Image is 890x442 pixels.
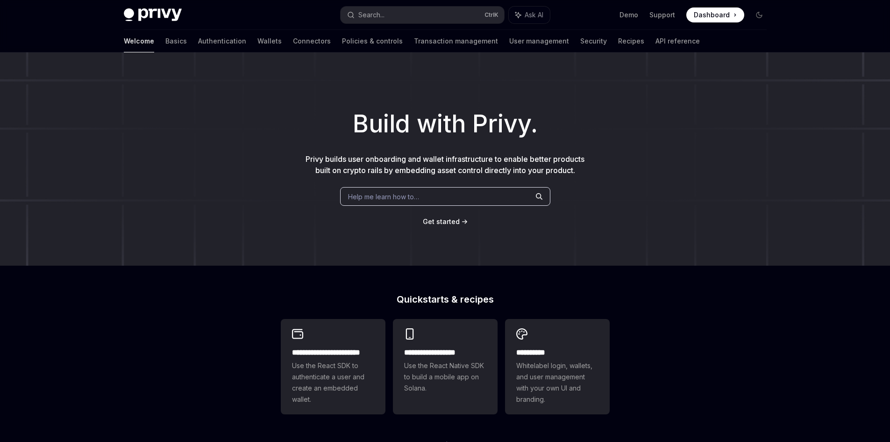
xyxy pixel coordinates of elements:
a: Authentication [198,30,246,52]
a: Recipes [618,30,644,52]
img: dark logo [124,8,182,22]
a: Basics [165,30,187,52]
span: Dashboard [694,10,730,20]
a: Welcome [124,30,154,52]
span: Get started [423,217,460,225]
button: Toggle dark mode [752,7,767,22]
a: Policies & controls [342,30,403,52]
h1: Build with Privy. [15,106,875,142]
a: API reference [655,30,700,52]
span: Ctrl K [484,11,498,19]
span: Help me learn how to… [348,192,419,202]
span: Privy builds user onboarding and wallet infrastructure to enable better products built on crypto ... [306,154,584,175]
a: Wallets [257,30,282,52]
a: Connectors [293,30,331,52]
h2: Quickstarts & recipes [281,295,610,304]
a: Demo [619,10,638,20]
a: Support [649,10,675,20]
span: Whitelabel login, wallets, and user management with your own UI and branding. [516,360,598,405]
button: Ask AI [509,7,550,23]
span: Use the React Native SDK to build a mobile app on Solana. [404,360,486,394]
a: Get started [423,217,460,226]
a: **** **** **** ***Use the React Native SDK to build a mobile app on Solana. [393,319,498,414]
div: Search... [358,9,384,21]
a: User management [509,30,569,52]
a: Transaction management [414,30,498,52]
span: Ask AI [525,10,543,20]
button: Search...CtrlK [341,7,504,23]
a: **** *****Whitelabel login, wallets, and user management with your own UI and branding. [505,319,610,414]
a: Dashboard [686,7,744,22]
a: Security [580,30,607,52]
span: Use the React SDK to authenticate a user and create an embedded wallet. [292,360,374,405]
